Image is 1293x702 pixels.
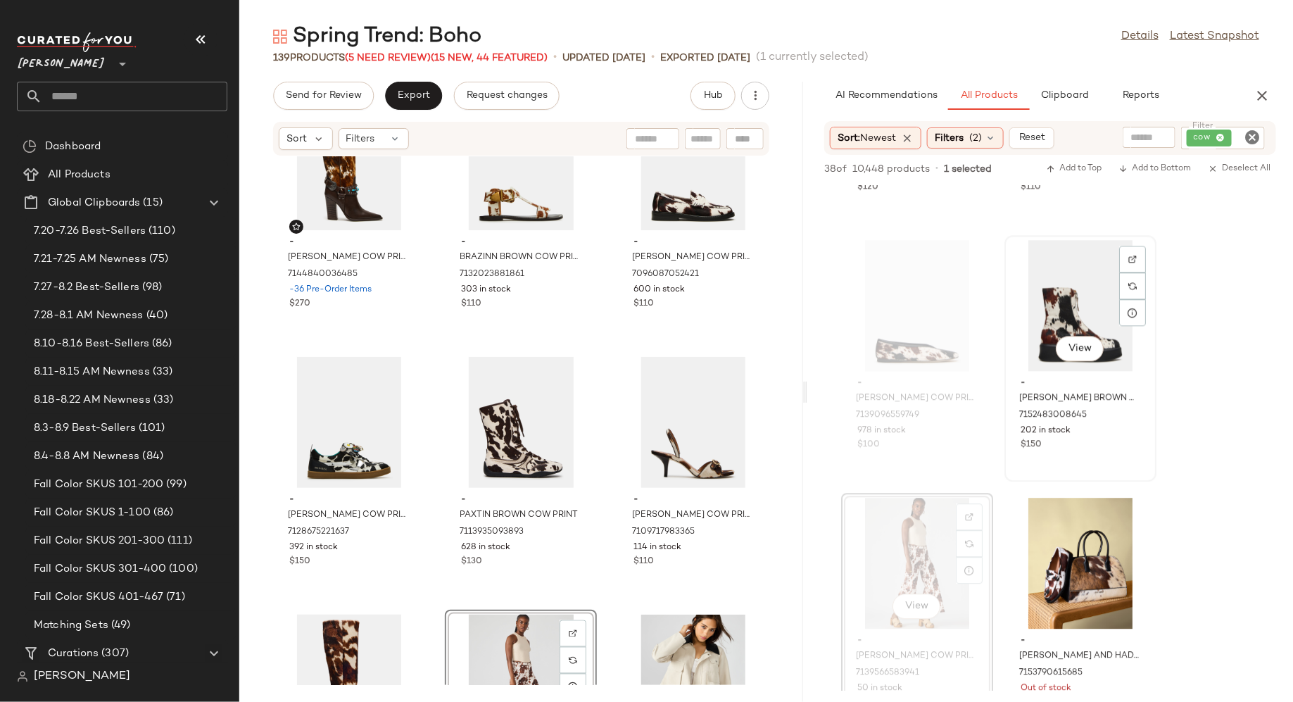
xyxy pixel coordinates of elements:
[1170,28,1259,45] a: Latest Snapshot
[34,420,136,437] span: 8.3-8.9 Best-Sellers
[1019,650,1139,663] span: [PERSON_NAME] AND HADLEE BAG COW PRINT BUNDLE
[288,526,349,539] span: 7128675221637
[385,82,442,110] button: Export
[34,477,163,493] span: Fall Color SKUS 101-200
[632,251,752,264] span: [PERSON_NAME] COW PRINT
[856,409,919,422] span: 7139096559749
[273,51,548,65] div: Products
[969,131,982,146] span: (2)
[34,364,150,380] span: 8.11-8.15 AM Newness
[633,541,681,554] span: 114 in stock
[34,308,144,324] span: 7.28-8.1 AM Newness
[34,618,108,634] span: Matching Sets
[569,656,577,665] img: svg%3e
[1021,682,1071,695] span: Out of stock
[1021,377,1140,389] span: -
[163,477,187,493] span: (99)
[1021,634,1140,647] span: -
[857,425,906,437] span: 978 in stock
[1122,90,1159,101] span: Reports
[651,49,655,66] span: •
[146,223,175,239] span: (110)
[450,357,592,488] img: STEVEMADDEN_SHOES_PAXTIN_BROWN-MULTI_462be008-eb6f-4aea-8a6a-fc375ba5f394.jpg
[17,48,106,73] span: [PERSON_NAME]
[289,284,372,296] span: -36 Pre-Order Items
[34,251,146,268] span: 7.21-7.25 AM Newness
[935,131,964,146] span: Filters
[431,53,548,63] span: (15 New, 44 Featured)
[569,629,577,638] img: svg%3e
[1009,127,1054,149] button: Reset
[273,53,290,63] span: 139
[34,449,140,465] span: 8.4-8.8 AM Newness
[460,268,524,281] span: 7132023881861
[835,90,938,101] span: AI Recommendations
[166,561,198,577] span: (100)
[288,268,358,281] span: 7144840036485
[965,539,973,548] img: svg%3e
[289,298,310,311] span: $270
[460,509,578,522] span: PAXTIN BROWN COW PRINT
[633,284,685,296] span: 600 in stock
[273,23,481,51] div: Spring Trend: Boho
[34,561,166,577] span: Fall Color SKUS 301-400
[34,336,149,352] span: 8.10-8.16 Best-Sellers
[273,30,287,44] img: svg%3e
[454,82,560,110] button: Request changes
[1021,181,1041,194] span: $110
[397,90,430,101] span: Export
[856,667,919,679] span: 7139566583941
[286,132,307,146] span: Sort
[461,494,581,506] span: -
[703,90,723,101] span: Hub
[1041,161,1108,177] button: Add to Top
[146,251,169,268] span: (75)
[285,90,362,101] span: Send for Review
[461,298,481,311] span: $110
[633,494,753,506] span: -
[346,132,375,146] span: Filters
[17,32,137,52] img: cfy_white_logo.C9jOOHJF.svg
[1056,336,1104,361] button: View
[1194,132,1216,144] span: cow
[1009,240,1152,371] img: STEVEMADDEN_SHOES_JONES-H_COW-PRINT.jpg
[860,133,896,144] span: Newest
[273,82,374,110] button: Send for Review
[151,392,174,408] span: (33)
[1021,439,1042,451] span: $150
[1121,28,1159,45] a: Details
[288,509,408,522] span: [PERSON_NAME] COW PRINT
[1018,132,1045,144] span: Reset
[99,646,129,662] span: (307)
[34,533,165,549] span: Fall Color SKUS 201-300
[633,298,654,311] span: $110
[944,162,992,177] span: 1 selected
[756,49,869,66] span: (1 currently selected)
[108,618,131,634] span: (49)
[1068,343,1092,354] span: View
[856,392,976,405] span: [PERSON_NAME] COW PRINT
[139,280,163,296] span: (98)
[140,449,164,465] span: (84)
[149,336,172,352] span: (86)
[857,377,977,389] span: -
[553,49,557,66] span: •
[1203,161,1276,177] button: Deselect All
[1244,129,1261,146] i: Clear Filter
[34,505,151,521] span: Fall Color SKUS 1-100
[461,236,581,249] span: -
[633,236,753,249] span: -
[1009,498,1152,629] img: SM_2025_MAY_MATCHBACKS_12_BHADLEE_MADISON_0062.jpg
[151,505,174,521] span: (86)
[48,167,111,183] span: All Products
[48,646,99,662] span: Curations
[34,280,139,296] span: 7.27-8.2 Best-Sellers
[45,139,101,155] span: Dashboard
[1019,667,1083,679] span: 7153790615685
[904,601,928,612] span: View
[852,162,930,177] span: 10,448 products
[163,589,185,606] span: (71)
[289,236,409,249] span: -
[1021,425,1071,437] span: 202 in stock
[632,526,695,539] span: 7109717983365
